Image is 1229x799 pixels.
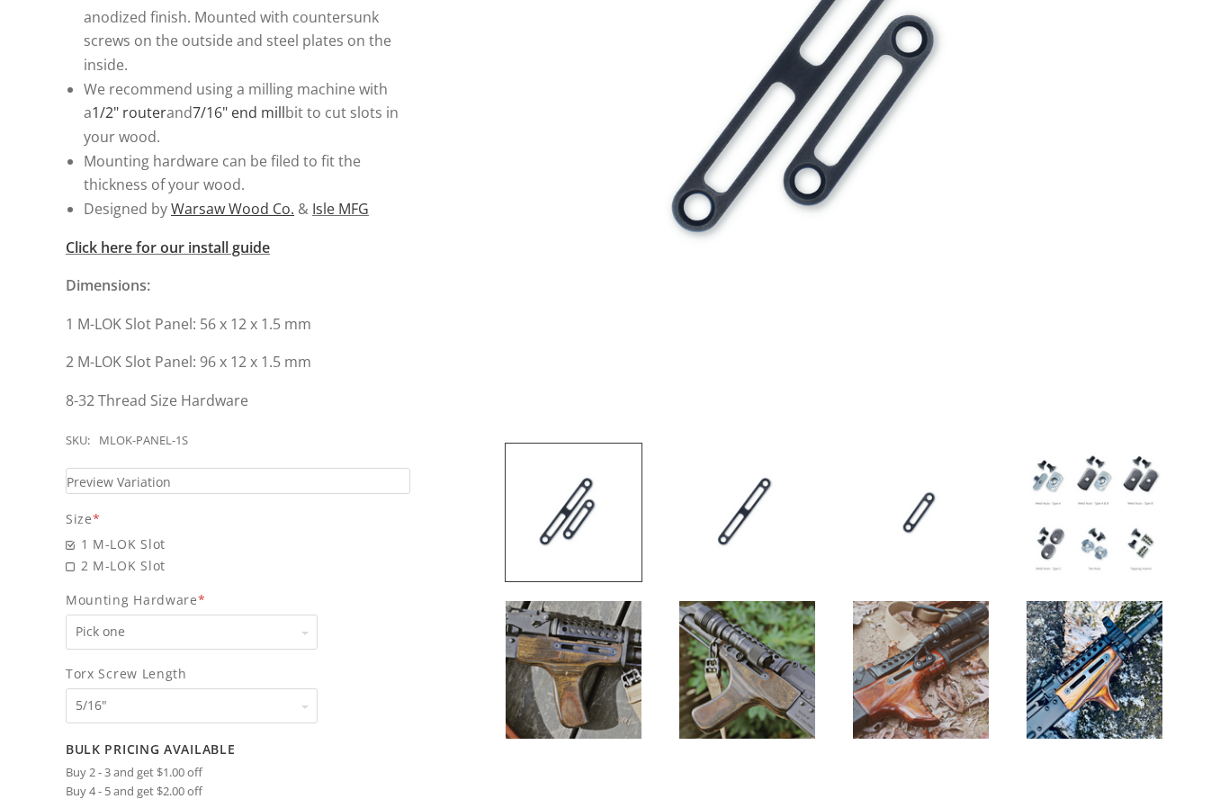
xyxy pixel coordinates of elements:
span: Preview Variation [67,471,171,492]
li: Designed by & [84,197,410,221]
span: 1 M-LOK Slot [66,534,410,554]
a: 7/16" end mill [193,103,285,122]
img: DIY M-LOK Panel Inserts [853,601,989,739]
a: Warsaw Wood Co. [171,199,294,219]
img: DIY M-LOK Panel Inserts [679,444,815,581]
p: 2 M-LOK Slot Panel: 96 x 12 x 1.5 mm [66,350,410,374]
div: SKU: [66,431,90,451]
img: DIY M-LOK Panel Inserts [506,601,641,739]
img: DIY M-LOK Panel Inserts [1027,444,1162,581]
img: DIY M-LOK Panel Inserts [1027,601,1162,739]
h2: Bulk Pricing Available [66,741,410,758]
img: DIY M-LOK Panel Inserts [506,444,641,581]
a: 1/2" router [92,103,166,122]
li: Mounting hardware can be filed to fit the thickness of your wood. [84,149,410,197]
select: Mounting Hardware* [66,615,318,650]
strong: Dimensions: [66,275,150,295]
p: 1 M-LOK Slot Panel: 56 x 12 x 1.5 mm [66,312,410,337]
p: 8-32 Thread Size Hardware [66,389,410,413]
span: 2 M-LOK Slot [66,555,410,576]
img: DIY M-LOK Panel Inserts [853,444,989,581]
div: Size [66,508,410,529]
div: MLOK-PANEL-1S [99,431,188,451]
span: Torx Screw Length [66,663,410,684]
a: Isle MFG [312,199,369,219]
a: Click here for our install guide [66,238,270,257]
select: Torx Screw Length [66,688,318,723]
a: Preview Variation [66,468,410,494]
li: We recommend using a milling machine with a and bit to cut slots in your wood. [84,77,410,149]
li: Buy 2 - 3 and get $1.00 off [66,763,410,783]
img: DIY M-LOK Panel Inserts [679,601,815,739]
span: Mounting Hardware [66,589,410,610]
